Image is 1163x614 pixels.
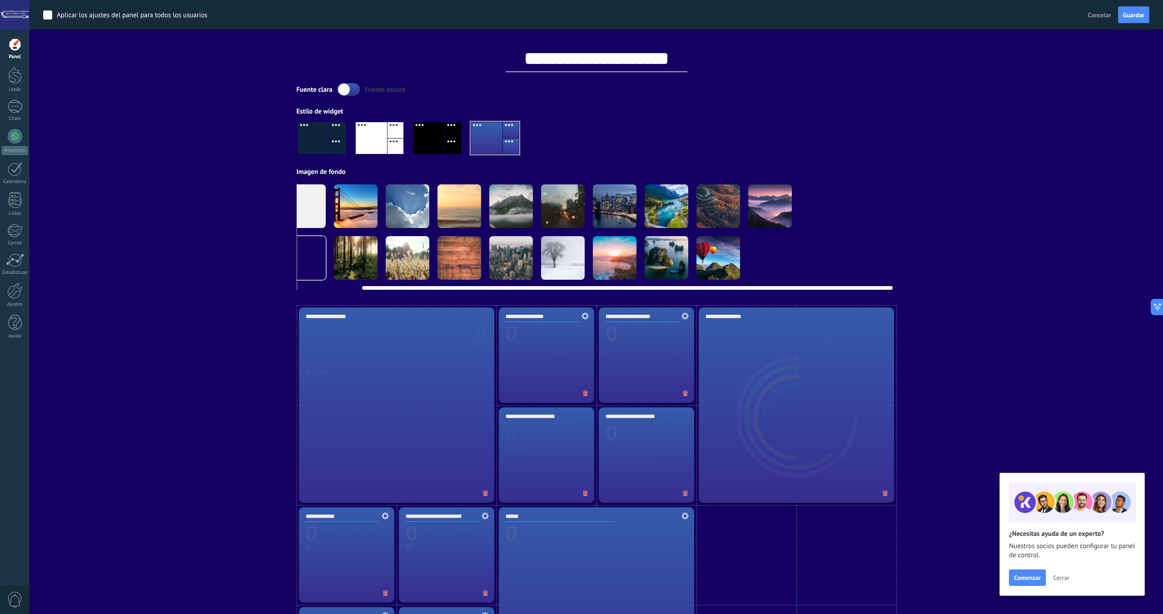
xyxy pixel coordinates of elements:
[1118,6,1149,24] button: Guardar
[1009,542,1135,560] span: Nuestros socios pueden configurar tu panel de control.
[1049,571,1074,584] button: Cerrar
[2,146,28,155] div: WhatsApp
[297,107,896,116] div: Estilo de widget
[1014,574,1041,581] span: Comenzar
[2,116,28,122] div: Chats
[1009,569,1046,586] button: Comenzar
[1053,574,1069,581] span: Cerrar
[2,240,28,246] div: Correo
[2,270,28,276] div: Estadísticas
[2,179,28,185] div: Calendario
[57,11,208,20] div: Aplicar los ajustes del panel para todos los usuarios
[2,333,28,339] div: Ayuda
[1123,12,1144,18] span: Guardar
[2,302,28,307] div: Ajustes
[1009,530,1135,538] h2: ¿Necesitas ayuda de un experto?
[365,85,406,94] div: Fuente oscura
[1084,8,1115,22] button: Cancelar
[297,168,896,176] div: Imagen de fondo
[2,54,28,60] div: Panel
[2,87,28,93] div: Leads
[1088,11,1111,19] span: Cancelar
[297,85,333,94] div: Fuente clara
[2,211,28,217] div: Listas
